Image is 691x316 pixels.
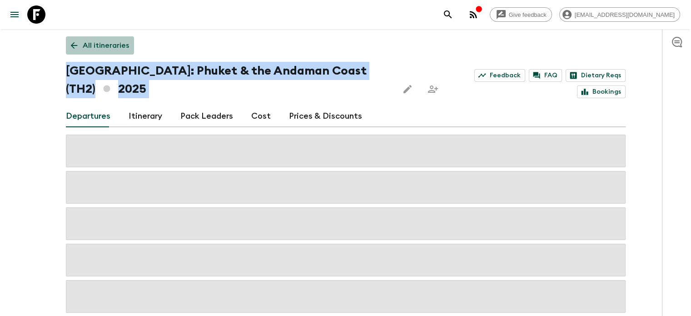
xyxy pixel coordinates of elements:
span: Share this itinerary [424,80,442,98]
span: Give feedback [504,11,552,18]
button: menu [5,5,24,24]
a: Feedback [474,69,525,82]
div: [EMAIL_ADDRESS][DOMAIN_NAME] [559,7,680,22]
a: Prices & Discounts [289,105,362,127]
a: Give feedback [490,7,552,22]
a: Departures [66,105,110,127]
p: All itineraries [83,40,129,51]
a: Pack Leaders [180,105,233,127]
a: Cost [251,105,271,127]
a: All itineraries [66,36,134,55]
button: Edit this itinerary [398,80,417,98]
button: search adventures [439,5,457,24]
a: Itinerary [129,105,162,127]
a: FAQ [529,69,562,82]
span: [EMAIL_ADDRESS][DOMAIN_NAME] [570,11,680,18]
a: Dietary Reqs [566,69,626,82]
h1: [GEOGRAPHIC_DATA]: Phuket & the Andaman Coast (TH2) 2025 [66,62,391,98]
a: Bookings [577,85,626,98]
